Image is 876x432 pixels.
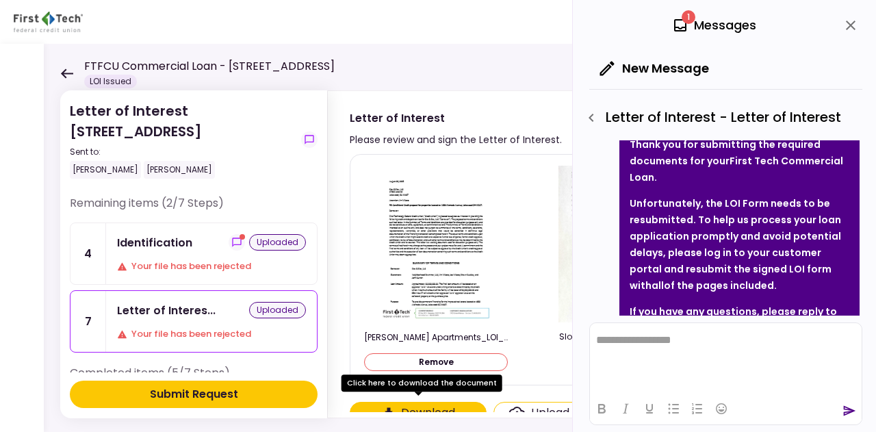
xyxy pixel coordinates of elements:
[364,331,508,344] div: Margaret Apartments_LOI_08.28.25 (executed).pdf
[364,353,508,371] button: Remove
[638,399,661,418] button: Underline
[710,399,733,418] button: Emojis
[686,399,709,418] button: Numbered list
[630,195,849,294] p: Unfortunately, the LOI Form needs to be resubmitted. To help us process your loan application pro...
[70,290,318,353] a: 7Letter of InterestuploadedYour file has been rejected
[249,234,306,251] div: uploaded
[350,131,562,148] div: Please review and sign the Letter of Interest.
[144,161,215,179] div: [PERSON_NAME]
[350,402,487,424] button: Click here to download the document
[70,381,318,408] button: Submit Request
[150,386,238,403] div: Submit Request
[589,51,720,86] button: New Message
[70,291,106,352] div: 7
[546,331,690,343] div: Slov and slov signed LOI.pdf
[630,154,843,184] strong: First Tech Commercial Loan
[70,223,318,285] a: 4Identificationshow-messagesuploadedYour file has been rejected
[70,101,296,179] div: Letter of Interest [STREET_ADDRESS]
[117,327,306,341] div: Your file has been rejected
[590,399,613,418] button: Bold
[70,365,318,392] div: Completed items (5/7 Steps)
[84,75,137,88] div: LOI Issued
[327,90,849,418] div: Letter of InterestPlease review and sign the Letter of Interest.uploadedshow-messagesMargaret Apa...
[117,234,192,251] div: Identification
[580,106,862,129] div: Letter of Interest - Letter of Interest
[630,136,849,186] p: Thank you for submitting the required documents for your .
[70,195,318,223] div: Remaining items (2/7 Steps)
[350,110,562,127] div: Letter of Interest
[662,399,685,418] button: Bullet list
[839,14,862,37] button: close
[342,374,502,392] div: Click here to download the document
[652,279,664,292] strong: all
[117,302,216,319] div: Letter of Interest
[70,223,106,284] div: 4
[614,399,637,418] button: Italic
[117,259,306,273] div: Your file has been rejected
[590,323,862,392] iframe: Rich Text Area
[301,131,318,148] button: show-messages
[70,161,141,179] div: [PERSON_NAME]
[70,146,296,158] div: Sent to:
[672,15,756,36] div: Messages
[630,303,849,336] p: If you have any questions, please reply to this email.
[84,58,335,75] h1: FTFCU Commercial Loan - [STREET_ADDRESS]
[531,405,616,421] div: Upload New File
[229,234,245,251] button: show-messages
[249,302,306,318] div: uploaded
[14,12,83,32] img: Partner icon
[682,10,695,24] span: 1
[842,404,856,418] button: send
